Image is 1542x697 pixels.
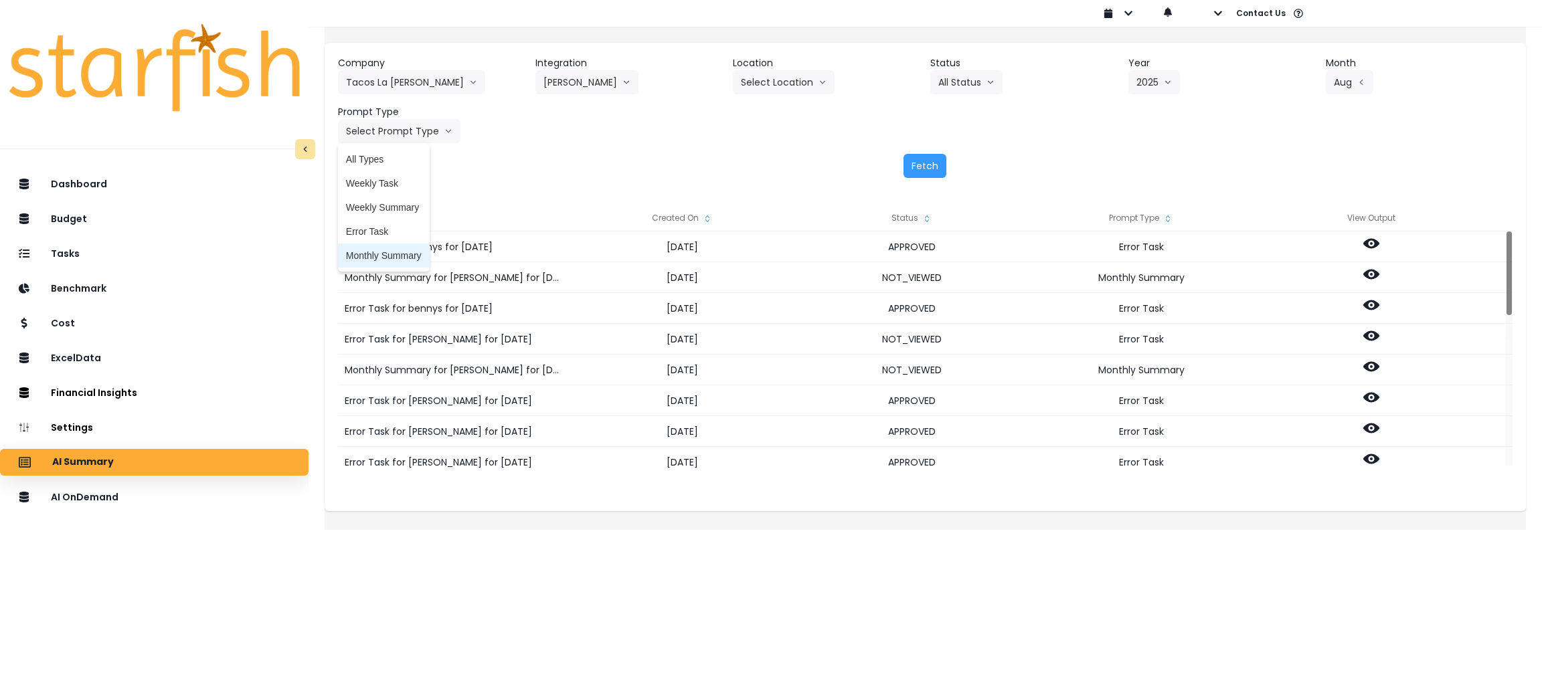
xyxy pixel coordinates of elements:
div: [DATE] [568,447,797,478]
div: Error Task [1027,416,1256,447]
button: Fetch [904,154,946,178]
svg: arrow down line [444,124,452,138]
span: Error Task [346,225,422,238]
button: All Statusarrow down line [930,70,1003,94]
div: Error Task for [PERSON_NAME] for [DATE] [338,447,567,478]
div: Status [797,205,1027,231]
p: AI Summary [52,456,114,468]
p: Dashboard [51,179,107,190]
svg: sort [702,213,713,224]
svg: arrow down line [469,76,477,89]
div: NOT_VIEWED [797,262,1027,293]
div: [DATE] [568,262,797,293]
div: [DATE] [568,324,797,355]
div: Error Task [1027,231,1256,262]
div: [DATE] [568,355,797,385]
svg: arrow left line [1357,76,1365,89]
svg: arrow down line [987,76,995,89]
button: [PERSON_NAME]arrow down line [535,70,638,94]
button: Augarrow left line [1326,70,1373,94]
div: [DATE] [568,293,797,324]
svg: sort [922,213,932,224]
header: Status [930,56,1117,70]
header: Month [1326,56,1513,70]
div: Error Task [1027,447,1256,478]
div: [DATE] [568,416,797,447]
p: Tasks [51,248,80,260]
span: Weekly Task [346,177,422,190]
div: Error Task for [PERSON_NAME] for [DATE] [338,324,567,355]
div: Prompt Type [1027,205,1256,231]
header: Location [733,56,920,70]
ul: Select Prompt Typearrow down line [338,143,430,272]
p: Budget [51,213,87,225]
div: Monthly Summary for [PERSON_NAME] for [DATE] [338,262,567,293]
button: Tacos La [PERSON_NAME]arrow down line [338,70,485,94]
div: APPROVED [797,385,1027,416]
button: Select Locationarrow down line [733,70,835,94]
div: Error Task [1027,324,1256,355]
div: APPROVED [797,416,1027,447]
header: Year [1128,56,1315,70]
svg: arrow down line [622,76,630,89]
button: Select Prompt Typearrow down line [338,119,460,143]
div: View Output [1256,205,1486,231]
svg: arrow down line [1164,76,1172,89]
button: 2025arrow down line [1128,70,1180,94]
div: NOT_VIEWED [797,355,1027,385]
header: Integration [535,56,722,70]
p: ExcelData [51,353,101,364]
div: Error Task for [PERSON_NAME] for [DATE] [338,416,567,447]
div: Created On [568,205,797,231]
span: Weekly Summary [346,201,422,214]
div: Subject [338,205,567,231]
div: Error Task for bennys for [DATE] [338,293,567,324]
svg: sort [1163,213,1173,224]
div: Error Task [1027,385,1256,416]
header: Company [338,56,525,70]
svg: arrow down line [819,76,827,89]
div: APPROVED [797,231,1027,262]
div: Error Task [1027,293,1256,324]
p: Cost [51,318,75,329]
div: Monthly Summary [1027,355,1256,385]
div: [DATE] [568,385,797,416]
div: APPROVED [797,293,1027,324]
div: [DATE] [568,231,797,262]
div: Monthly Summary for [PERSON_NAME] for [DATE] [338,355,567,385]
div: NOT_VIEWED [797,324,1027,355]
span: All Types [346,153,422,166]
header: Prompt Type [338,105,525,119]
div: APPROVED [797,447,1027,478]
div: Error Task for [PERSON_NAME] for [DATE] [338,385,567,416]
p: AI OnDemand [51,492,118,503]
p: Benchmark [51,283,106,294]
div: Monthly Summary [1027,262,1256,293]
span: Monthly Summary [346,249,422,262]
div: Error Task for bennys for [DATE] [338,231,567,262]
